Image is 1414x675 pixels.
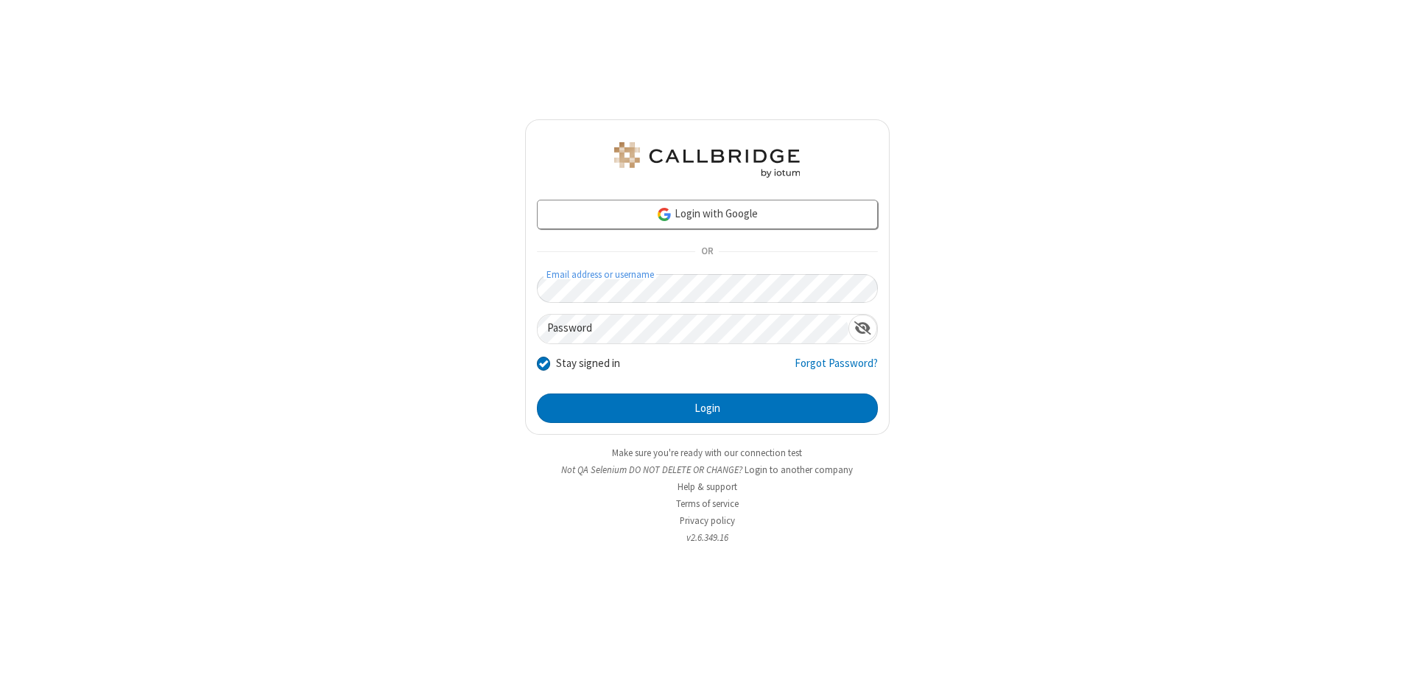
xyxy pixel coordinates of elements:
label: Stay signed in [556,355,620,372]
a: Terms of service [676,497,739,510]
a: Make sure you're ready with our connection test [612,447,802,459]
a: Forgot Password? [795,355,878,383]
input: Password [538,315,848,343]
img: QA Selenium DO NOT DELETE OR CHANGE [611,142,803,178]
li: Not QA Selenium DO NOT DELETE OR CHANGE? [525,463,890,477]
span: OR [695,242,719,262]
a: Privacy policy [680,514,735,527]
button: Login [537,394,878,423]
li: v2.6.349.16 [525,531,890,545]
a: Login with Google [537,200,878,229]
img: google-icon.png [656,206,672,223]
button: Login to another company [745,463,853,477]
div: Show password [848,315,877,342]
a: Help & support [678,480,737,493]
input: Email address or username [537,274,878,303]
